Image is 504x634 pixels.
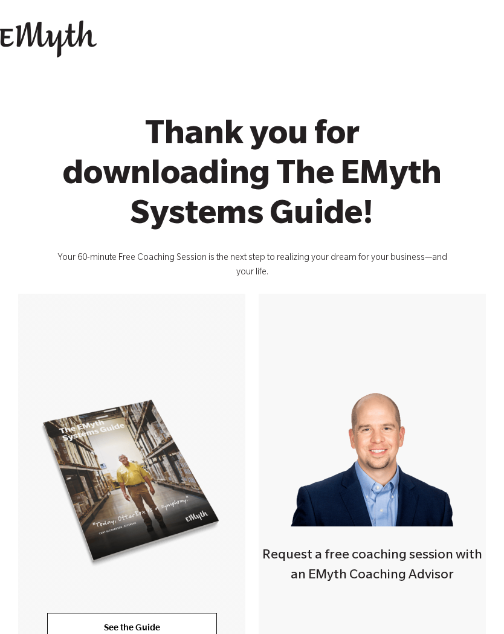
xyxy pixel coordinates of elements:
img: Smart-business-coach.png [285,370,459,526]
h4: Request a free coaching session with an EMyth Coaching Advisor [259,546,486,587]
h1: Thank you for downloading The EMyth Systems Guide! [54,118,450,238]
span: Your 60-minute Free Coaching Session is the next step to realizing your dream for your business—a... [57,254,447,278]
img: systems-mockup-transp [36,393,227,571]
